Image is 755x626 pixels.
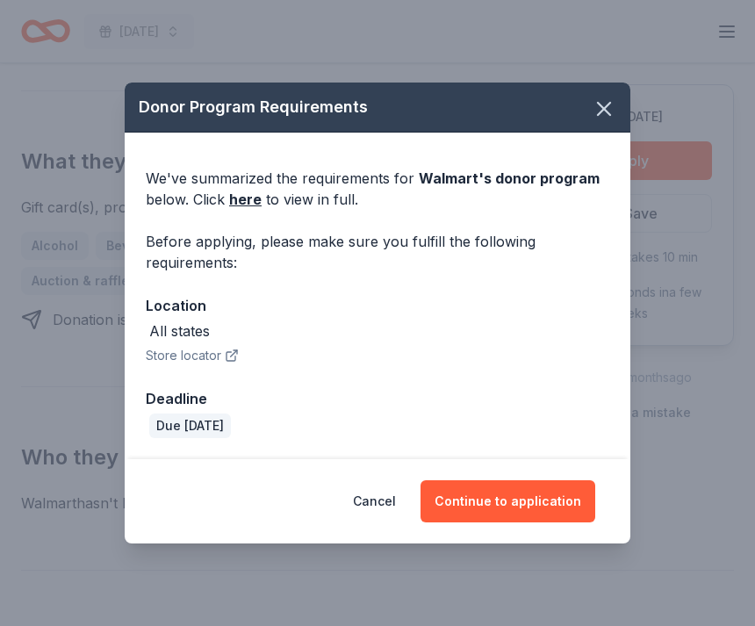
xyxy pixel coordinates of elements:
[146,387,609,410] div: Deadline
[421,480,595,522] button: Continue to application
[229,189,262,210] a: here
[146,294,609,317] div: Location
[149,320,210,342] div: All states
[125,83,630,133] div: Donor Program Requirements
[149,414,231,438] div: Due [DATE]
[146,168,609,210] div: We've summarized the requirements for below. Click to view in full.
[146,345,239,366] button: Store locator
[146,231,609,273] div: Before applying, please make sure you fulfill the following requirements:
[419,169,600,187] span: Walmart 's donor program
[353,480,396,522] button: Cancel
